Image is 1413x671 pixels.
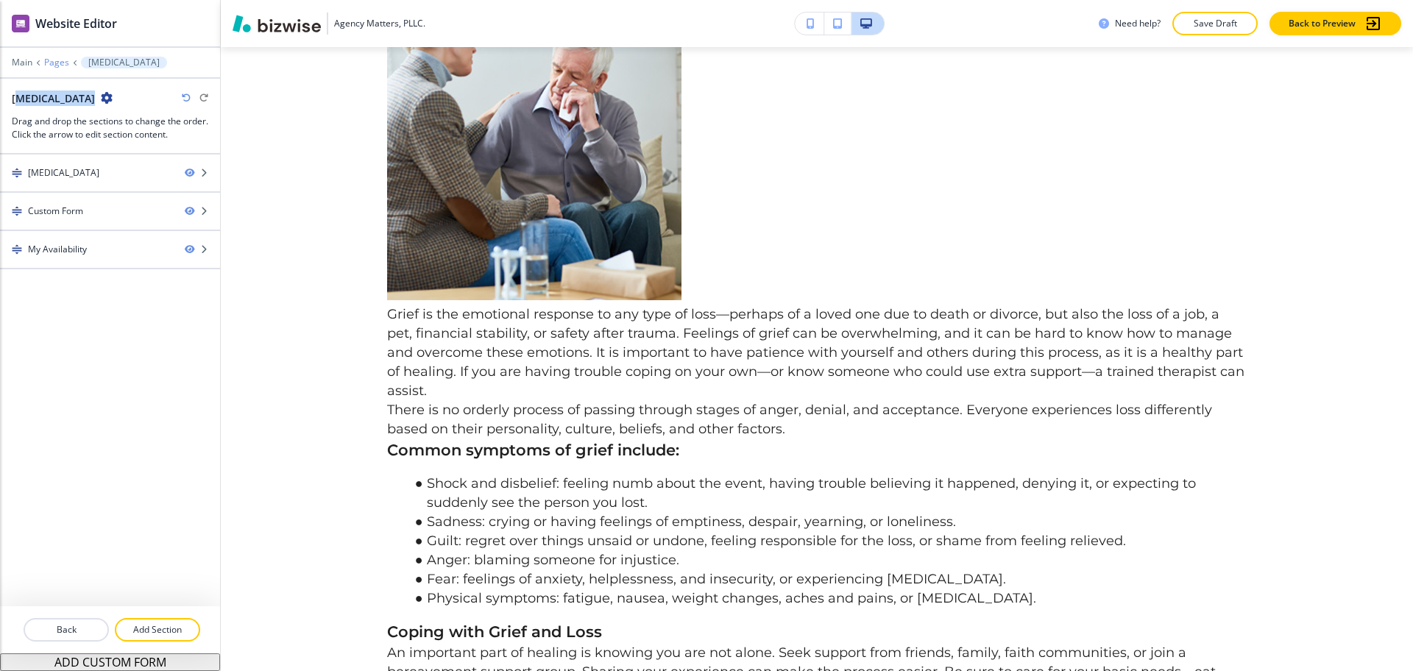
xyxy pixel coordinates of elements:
div: My Availability [28,243,87,256]
li: Anger: blaming someone for injustice. [407,551,1247,570]
button: [MEDICAL_DATA] [81,57,167,68]
li: Physical symptoms: fatigue, nausea, weight changes, aches and pains, or [MEDICAL_DATA]. [407,589,1247,608]
button: Save Draft [1172,12,1258,35]
li: Fear: feelings of anxiety, helplessness, and insecurity, or experiencing [MEDICAL_DATA]. [407,570,1247,589]
img: Drag [12,206,22,216]
li: Guilt: regret over things unsaid or undone, feeling responsible for the loss, or shame from feeli... [407,532,1247,551]
li: Shock and disbelief: feeling numb about the event, having trouble believing it happened, denying ... [407,475,1247,513]
img: Bizwise Logo [233,15,321,32]
p: [MEDICAL_DATA] [88,57,160,68]
button: Main [12,57,32,68]
li: Sadness: crying or having feelings of emptiness, despair, yearning, or loneliness. [407,513,1247,532]
div: Custom Form [28,205,83,218]
button: Agency Matters, PLLC. [233,13,425,35]
button: Pages [44,57,69,68]
h2: Website Editor [35,15,117,32]
img: Grief Counseling [387,6,681,300]
h3: Coping with Grief and Loss [387,621,1247,643]
h3: Common symptoms of grief include: [387,439,1247,461]
img: Drag [12,244,22,255]
img: Drag [12,168,22,178]
p: Grief is the emotional response to any type of loss—perhaps of a loved one due to death or divorc... [387,305,1247,401]
p: Back [25,623,107,636]
h3: Drag and drop the sections to change the order. Click the arrow to edit section content. [12,115,208,141]
p: There is no orderly process of passing through stages of anger, denial, and acceptance. Everyone ... [387,401,1247,439]
p: Save Draft [1191,17,1239,30]
button: Add Section [115,618,200,642]
h3: Agency Matters, PLLC. [334,17,425,30]
div: Grief Counseling [28,166,99,180]
p: Add Section [116,623,199,636]
h2: [MEDICAL_DATA] [12,90,95,106]
button: Back [24,618,109,642]
button: Back to Preview [1269,12,1401,35]
img: editor icon [12,15,29,32]
p: Back to Preview [1289,17,1356,30]
h3: Need help? [1115,17,1161,30]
